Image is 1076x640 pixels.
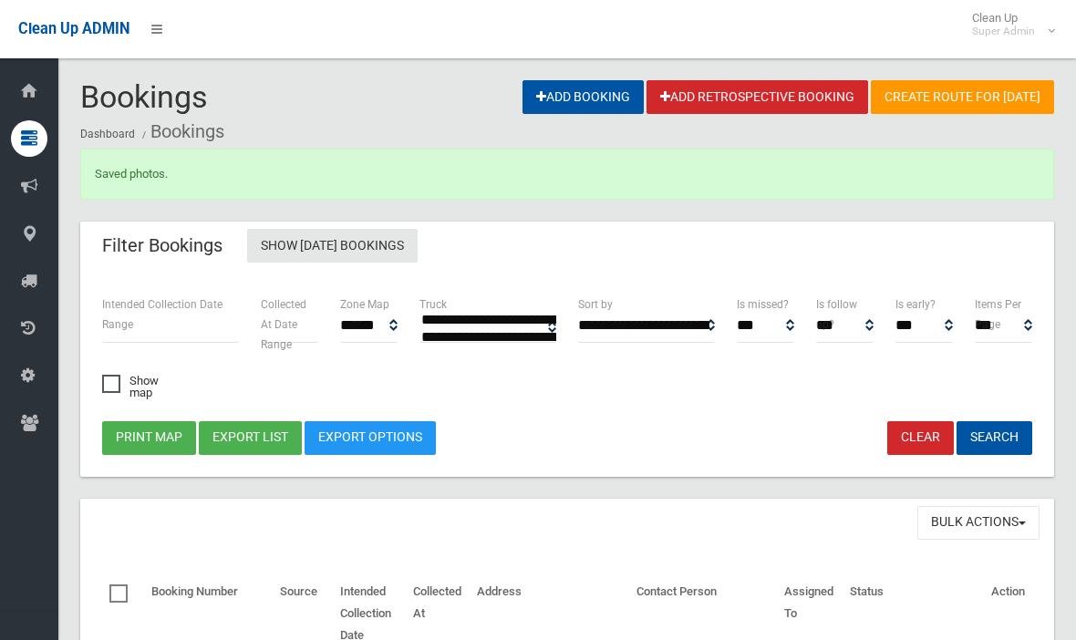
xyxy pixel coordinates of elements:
a: Add Retrospective Booking [647,80,868,114]
a: Show [DATE] Bookings [247,229,418,263]
button: Print map [102,421,196,455]
header: Filter Bookings [80,228,244,263]
button: Search [957,421,1032,455]
span: Show map [102,375,160,398]
a: Add Booking [522,80,644,114]
li: Bookings [138,115,224,149]
button: Bulk Actions [917,506,1040,540]
a: Dashboard [80,128,135,140]
small: Super Admin [972,25,1035,38]
a: Clear [887,421,954,455]
a: Create route for [DATE] [871,80,1054,114]
div: Saved photos. [80,149,1054,200]
a: Export Options [305,421,436,455]
button: Export list [199,421,302,455]
span: Bookings [80,78,208,115]
span: Clean Up [963,11,1053,38]
label: Truck [419,294,447,315]
span: Clean Up ADMIN [18,20,129,37]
